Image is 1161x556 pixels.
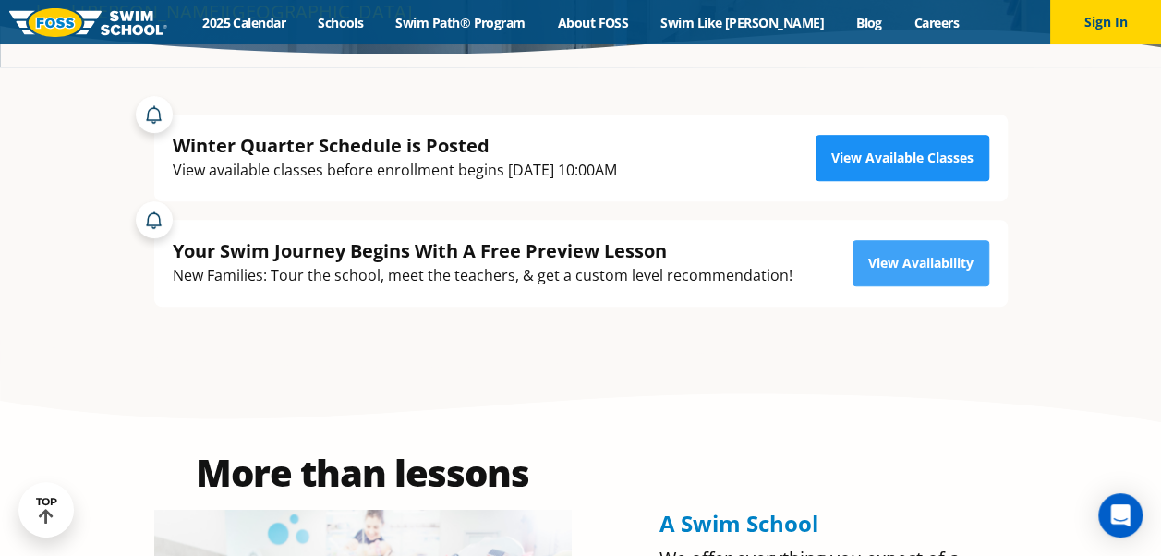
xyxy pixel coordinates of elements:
div: Open Intercom Messenger [1098,493,1143,538]
a: View Available Classes [816,135,989,181]
a: Swim Path® Program [380,14,541,31]
a: Careers [898,14,974,31]
div: TOP [36,496,57,525]
span: A Swim School [659,508,818,538]
a: 2025 Calendar [187,14,302,31]
a: View Availability [853,240,989,286]
a: About FOSS [541,14,645,31]
img: FOSS Swim School Logo [9,8,167,37]
div: Winter Quarter Schedule is Posted [173,133,617,158]
div: Your Swim Journey Begins With A Free Preview Lesson [173,238,792,263]
a: Swim Like [PERSON_NAME] [645,14,841,31]
a: Schools [302,14,380,31]
a: Blog [840,14,898,31]
h2: More than lessons [154,454,572,491]
div: View available classes before enrollment begins [DATE] 10:00AM [173,158,617,183]
div: New Families: Tour the school, meet the teachers, & get a custom level recommendation! [173,263,792,288]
